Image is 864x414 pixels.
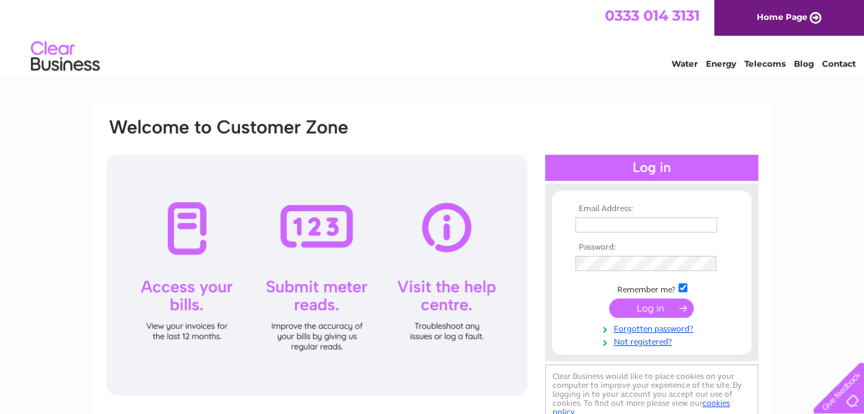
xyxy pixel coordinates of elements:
[30,36,100,78] img: logo.png
[575,321,731,334] a: Forgotten password?
[672,58,698,69] a: Water
[744,58,786,69] a: Telecoms
[822,58,856,69] a: Contact
[572,243,731,252] th: Password:
[706,58,736,69] a: Energy
[572,281,731,295] td: Remember me?
[572,204,731,214] th: Email Address:
[609,298,694,318] input: Submit
[605,7,700,24] a: 0333 014 3131
[108,8,757,67] div: Clear Business is a trading name of Verastar Limited (registered in [GEOGRAPHIC_DATA] No. 3667643...
[794,58,814,69] a: Blog
[575,334,731,347] a: Not registered?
